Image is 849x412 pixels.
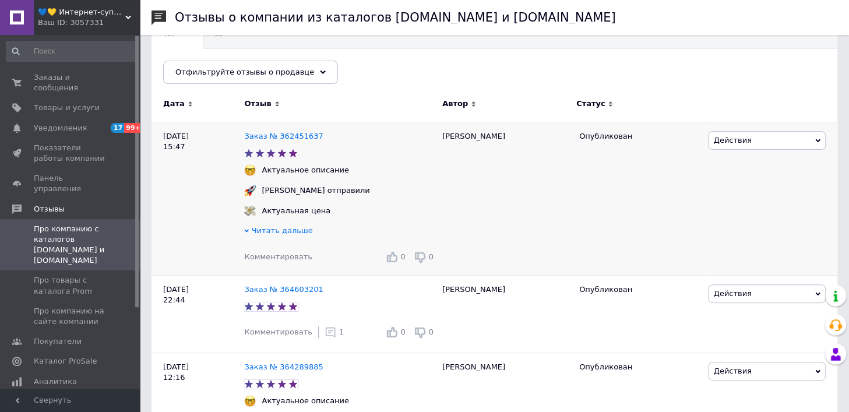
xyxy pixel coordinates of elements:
[34,173,108,194] span: Панель управления
[163,61,290,72] span: Опубликованы без комме...
[436,122,573,275] div: [PERSON_NAME]
[244,252,312,261] span: Комментировать
[576,98,605,109] span: Статус
[400,252,405,261] span: 0
[244,132,323,140] a: Заказ № 362451637
[34,72,108,93] span: Заказы и сообщения
[244,395,256,407] img: :nerd_face:
[34,123,87,133] span: Уведомления
[152,122,244,275] div: [DATE] 15:47
[34,143,108,164] span: Показатели работы компании
[244,185,256,196] img: :rocket:
[34,103,100,113] span: Товары и услуги
[244,252,312,262] div: Комментировать
[259,206,333,216] div: Актуальная цена
[252,226,313,235] span: Читать дальше
[34,204,65,214] span: Отзывы
[244,164,256,176] img: :nerd_face:
[163,98,185,109] span: Дата
[244,205,256,217] img: :money_with_wings:
[244,327,312,337] div: Комментировать
[325,326,344,338] div: 1
[34,336,82,347] span: Покупатели
[38,7,125,17] span: 💙💛 Интернет-супермаркет Все буде файно!🚚⤵
[34,306,108,327] span: Про компанию на сайте компании
[244,328,312,336] span: Комментировать
[152,276,244,353] div: [DATE] 22:44
[34,275,108,296] span: Про товары с каталога Prom
[259,185,372,196] div: [PERSON_NAME] отправили
[579,284,700,295] div: Опубликован
[436,276,573,353] div: [PERSON_NAME]
[429,328,434,336] span: 0
[259,396,352,406] div: Актуальное описание
[244,362,323,371] a: Заказ № 364289885
[34,356,97,367] span: Каталог ProSale
[34,376,77,387] span: Аналитика
[713,136,751,145] span: Действия
[175,10,616,24] h1: Отзывы о компании из каталогов [DOMAIN_NAME] и [DOMAIN_NAME]
[400,328,405,336] span: 0
[244,226,436,239] div: Читать дальше
[175,68,314,76] span: Отфильтруйте отзывы о продавце
[429,252,434,261] span: 0
[34,224,108,266] span: Про компанию с каталогов [DOMAIN_NAME] и [DOMAIN_NAME]
[244,285,323,294] a: Заказ № 364603201
[579,362,700,372] div: Опубликован
[259,165,352,175] div: Актуальное описание
[339,328,344,336] span: 1
[6,41,138,62] input: Поиск
[713,289,751,298] span: Действия
[152,49,313,93] div: Опубликованы без комментария
[442,98,468,109] span: Автор
[124,123,143,133] span: 99+
[38,17,140,28] div: Ваш ID: 3057331
[579,131,700,142] div: Опубликован
[244,98,271,109] span: Отзыв
[713,367,751,375] span: Действия
[111,123,124,133] span: 17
